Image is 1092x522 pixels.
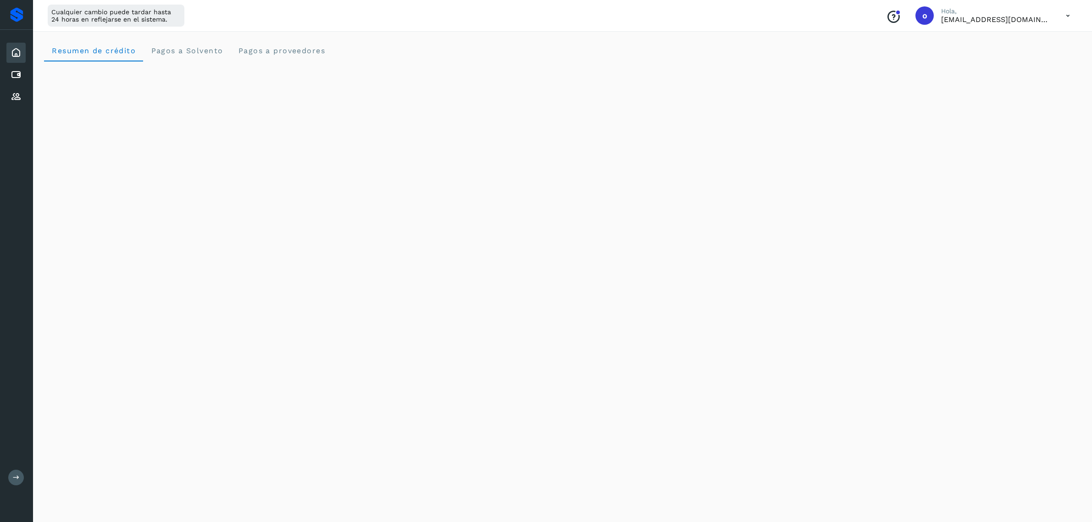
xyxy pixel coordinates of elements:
[6,65,26,85] div: Cuentas por pagar
[6,87,26,107] div: Proveedores
[48,5,184,27] div: Cualquier cambio puede tardar hasta 24 horas en reflejarse en el sistema.
[941,15,1051,24] p: orlando@rfllogistics.com.mx
[238,46,325,55] span: Pagos a proveedores
[6,43,26,63] div: Inicio
[941,7,1051,15] p: Hola,
[51,46,136,55] span: Resumen de crédito
[150,46,223,55] span: Pagos a Solvento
